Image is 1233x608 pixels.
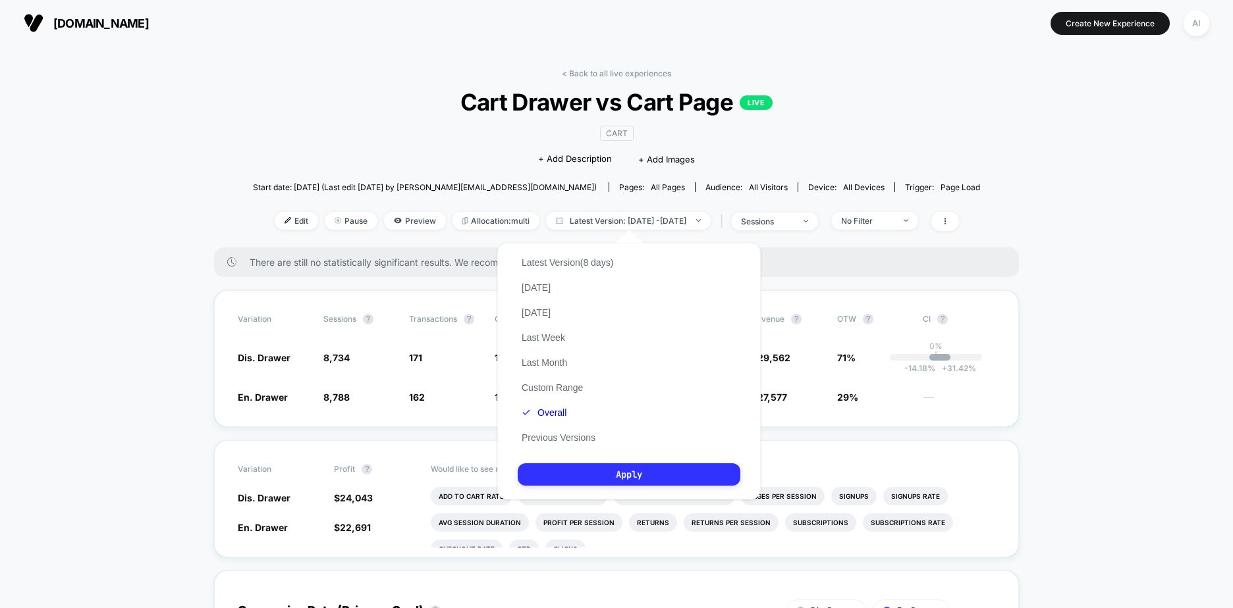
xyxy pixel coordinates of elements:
[340,522,371,533] span: 22,691
[705,182,788,192] div: Audience:
[843,182,885,192] span: all devices
[841,216,894,226] div: No Filter
[362,464,372,474] button: ?
[431,540,503,558] li: Checkout Rate
[757,352,790,363] span: 29,562
[518,382,587,393] button: Custom Range
[749,182,788,192] span: All Visitors
[741,487,825,505] li: Pages Per Session
[462,217,468,224] img: rebalance
[684,513,779,532] li: Returns Per Session
[452,212,539,230] span: Allocation: multi
[696,219,701,222] img: end
[562,68,671,78] a: < Back to all live experiences
[798,182,894,192] span: Device:
[740,95,773,110] p: LIVE
[323,392,350,403] span: 8,788
[941,182,980,192] span: Page Load
[238,522,288,533] span: En. Drawer
[431,513,529,532] li: Avg Session Duration
[785,513,856,532] li: Subscriptions
[518,257,617,268] button: Latest Version(8 days)
[518,463,740,486] button: Apply
[509,540,539,558] li: Ctr
[518,282,555,293] button: [DATE]
[837,352,856,363] span: 71%
[238,352,290,363] span: Dis. Drawer
[275,212,318,230] span: Edit
[883,487,948,505] li: Signups Rate
[20,13,153,34] button: [DOMAIN_NAME]
[923,393,995,403] span: ---
[791,314,802,324] button: ?
[1180,10,1213,37] button: AI
[431,464,996,474] p: Would like to see more reports?
[717,212,731,231] span: |
[863,513,953,532] li: Subscriptions Rate
[1051,12,1170,35] button: Create New Experience
[518,332,569,343] button: Last Week
[323,352,350,363] span: 8,734
[518,357,571,368] button: Last Month
[556,217,563,224] img: calendar
[238,314,310,324] span: Variation
[409,314,457,324] span: Transactions
[289,88,943,116] span: Cart Drawer vs Cart Page
[741,216,794,226] div: sessions
[334,522,371,533] span: $
[340,492,373,503] span: 24,043
[804,220,808,222] img: end
[334,464,355,474] span: Profit
[53,16,149,30] span: [DOMAIN_NAME]
[285,217,291,224] img: edit
[937,314,948,324] button: ?
[837,314,910,324] span: OTW
[323,314,356,324] span: Sessions
[837,392,858,403] span: 29%
[24,13,43,33] img: Visually logo
[431,487,512,505] li: Add To Cart Rate
[923,314,995,324] span: CI
[651,182,685,192] span: all pages
[935,363,976,373] span: 31.42 %
[831,487,877,505] li: Signups
[363,314,373,324] button: ?
[1184,11,1209,36] div: AI
[638,154,695,165] span: + Add Images
[238,464,310,474] span: Variation
[929,341,943,351] p: 0%
[546,212,711,230] span: Latest Version: [DATE] - [DATE]
[538,153,612,166] span: + Add Description
[535,513,622,532] li: Profit Per Session
[619,182,685,192] div: Pages:
[942,363,947,373] span: +
[904,219,908,222] img: end
[518,307,555,318] button: [DATE]
[409,392,425,403] span: 162
[545,540,586,558] li: Clicks
[384,212,446,230] span: Preview
[334,492,373,503] span: $
[600,126,634,141] span: CART
[935,351,937,361] p: |
[905,182,980,192] div: Trigger:
[629,513,677,532] li: Returns
[250,257,993,268] span: There are still no statistically significant results. We recommend waiting a few more days
[253,182,597,192] span: Start date: [DATE] (Last edit [DATE] by [PERSON_NAME][EMAIL_ADDRESS][DOMAIN_NAME])
[325,212,377,230] span: Pause
[518,407,570,418] button: Overall
[518,432,599,443] button: Previous Versions
[464,314,474,324] button: ?
[238,492,290,503] span: Dis. Drawer
[409,352,422,363] span: 171
[238,392,288,403] span: En. Drawer
[335,217,341,224] img: end
[904,363,935,373] span: -14.18 %
[863,314,873,324] button: ?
